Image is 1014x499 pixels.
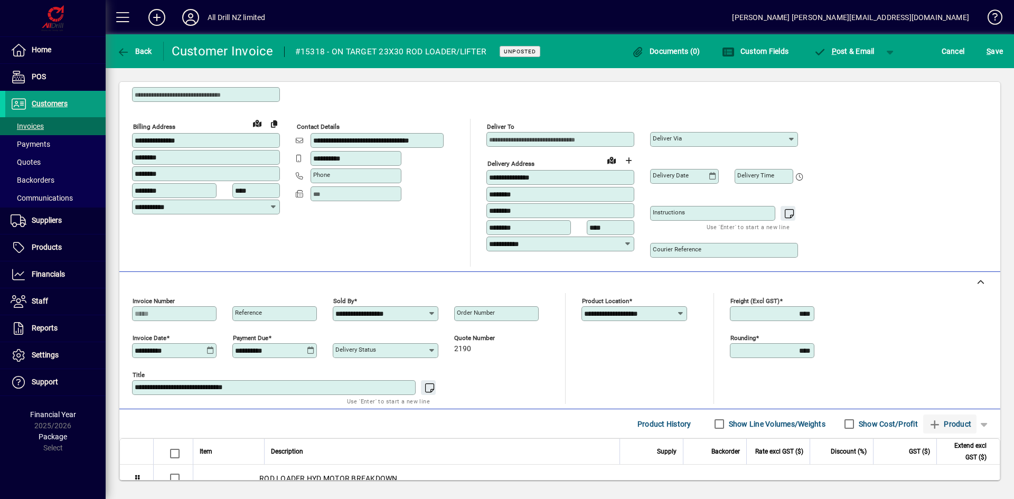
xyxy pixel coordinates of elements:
span: 2190 [454,345,471,353]
mat-label: Instructions [653,209,685,216]
div: #15318 - ON TARGET 23X30 ROD LOADER/LIFTER [295,43,487,60]
span: Product History [637,416,691,432]
span: Support [32,378,58,386]
span: Discount (%) [831,446,867,457]
span: POS [32,72,46,81]
mat-label: Phone [313,171,330,178]
span: Supply [657,446,677,457]
a: Knowledge Base [980,2,1001,36]
button: Save [984,42,1006,61]
span: Reports [32,324,58,332]
button: Product [923,415,977,434]
mat-label: Sold by [333,297,354,305]
a: Financials [5,261,106,288]
mat-label: Invoice date [133,334,166,342]
span: Rate excl GST ($) [755,446,803,457]
mat-label: Order number [457,309,495,316]
a: Quotes [5,153,106,171]
span: Customers [32,99,68,108]
span: ost & Email [813,47,875,55]
a: Home [5,37,106,63]
span: Extend excl GST ($) [943,440,987,463]
mat-label: Freight (excl GST) [730,297,780,305]
a: Communications [5,189,106,207]
button: Post & Email [808,42,880,61]
a: View on map [249,115,266,131]
a: Suppliers [5,208,106,234]
span: Settings [32,351,59,359]
button: Add [140,8,174,27]
span: Back [117,47,152,55]
mat-label: Reference [235,309,262,316]
span: Custom Fields [722,47,788,55]
span: Payments [11,140,50,148]
mat-label: Courier Reference [653,246,701,253]
mat-label: Delivery status [335,346,376,353]
div: Customer Invoice [172,43,274,60]
span: Backorder [711,446,740,457]
span: Quote number [454,335,518,342]
mat-hint: Use 'Enter' to start a new line [347,395,430,407]
a: POS [5,64,106,90]
button: Choose address [620,152,637,169]
mat-label: Delivery time [737,172,774,179]
span: Unposted [504,48,536,55]
a: Products [5,234,106,261]
mat-label: Rounding [730,334,756,342]
mat-label: Deliver via [653,135,682,142]
span: Financials [32,270,65,278]
app-page-header-button: Back [106,42,164,61]
span: Staff [32,297,48,305]
mat-label: Payment due [233,334,268,342]
button: Copy to Delivery address [266,115,283,132]
mat-label: Deliver To [487,123,514,130]
a: View on map [603,152,620,168]
span: Item [200,446,212,457]
span: GST ($) [909,446,930,457]
button: Documents (0) [629,42,703,61]
span: S [987,47,991,55]
span: Quotes [11,158,41,166]
span: Products [32,243,62,251]
mat-hint: Use 'Enter' to start a new line [707,221,790,233]
a: Payments [5,135,106,153]
mat-label: Product location [582,297,629,305]
button: Cancel [939,42,968,61]
span: Documents (0) [632,47,700,55]
span: P [832,47,837,55]
mat-label: Invoice number [133,297,175,305]
a: Backorders [5,171,106,189]
button: Product History [633,415,696,434]
button: Custom Fields [719,42,791,61]
mat-label: Title [133,371,145,379]
a: Reports [5,315,106,342]
div: [PERSON_NAME] [PERSON_NAME][EMAIL_ADDRESS][DOMAIN_NAME] [732,9,969,26]
span: Description [271,446,303,457]
a: Invoices [5,117,106,135]
a: Support [5,369,106,396]
label: Show Line Volumes/Weights [727,419,825,429]
span: ave [987,43,1003,60]
span: Product [928,416,971,432]
span: Invoices [11,122,44,130]
mat-label: Delivery date [653,172,689,179]
a: Staff [5,288,106,315]
span: Communications [11,194,73,202]
a: Settings [5,342,106,369]
button: Back [114,42,155,61]
span: Backorders [11,176,54,184]
div: All Drill NZ limited [208,9,266,26]
div: ROD LOADER HYD MOTOR BREAKDOWN [193,465,1000,492]
span: Suppliers [32,216,62,224]
button: Profile [174,8,208,27]
span: Package [39,432,67,441]
span: Financial Year [30,410,76,419]
span: Cancel [942,43,965,60]
label: Show Cost/Profit [857,419,918,429]
span: Home [32,45,51,54]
